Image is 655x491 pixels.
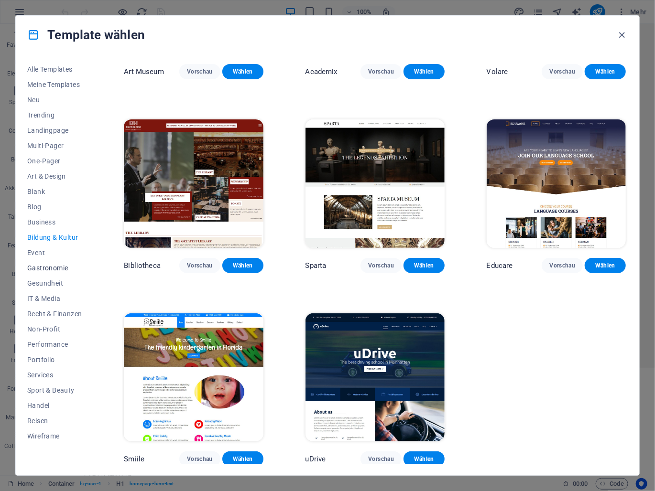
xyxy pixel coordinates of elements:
span: IT & Media [27,295,82,302]
button: Neu [27,92,82,107]
span: Landingpage [27,127,82,134]
button: Wireframe [27,428,82,444]
span: Vorschau [187,68,213,75]
img: Sparta [306,119,445,247]
span: Bildung & Kultur [27,234,82,241]
img: Bibliotheca [124,119,263,247]
button: Vorschau [542,258,583,273]
button: Wählen [222,258,263,273]
button: Landingpage [27,123,82,138]
span: Vorschau [368,262,394,269]
span: Handel [27,402,82,409]
button: Blog [27,199,82,214]
button: Vorschau [179,258,220,273]
p: Sparta [306,261,327,270]
span: Multi-Pager [27,142,82,149]
button: Handel [27,398,82,413]
span: Wählen [230,455,256,463]
button: Multi-Pager [27,138,82,153]
button: IT & Media [27,291,82,306]
button: Wählen [585,64,626,79]
span: Meine Templates [27,81,82,88]
button: Performance [27,337,82,352]
span: Wireframe [27,432,82,440]
button: One-Pager [27,153,82,169]
button: Art & Design [27,169,82,184]
button: Wählen [404,64,445,79]
button: Gastronomie [27,260,82,276]
button: Recht & Finanzen [27,306,82,321]
button: Bildung & Kultur [27,230,82,245]
span: Vorschau [549,68,575,75]
span: Event [27,249,82,256]
span: Vorschau [187,262,213,269]
span: Trending [27,111,82,119]
span: Sport & Beauty [27,386,82,394]
button: Vorschau [360,64,402,79]
button: Wählen [404,451,445,467]
p: Art Museum [124,67,164,76]
button: Vorschau [542,64,583,79]
span: Services [27,371,82,379]
span: Reisen [27,417,82,425]
span: Performance [27,341,82,348]
span: Vorschau [368,68,394,75]
span: Wählen [230,262,256,269]
span: Wählen [592,262,618,269]
button: Alle Templates [27,62,82,77]
button: Wählen [222,64,263,79]
button: Services [27,367,82,383]
button: Reisen [27,413,82,428]
span: Art & Design [27,172,82,180]
span: Alle Templates [27,65,82,73]
span: Vorschau [187,455,213,463]
button: Gesundheit [27,276,82,291]
span: Wählen [411,262,437,269]
p: Volare [487,67,508,76]
p: Academix [306,67,338,76]
span: Business [27,218,82,226]
p: uDrive [306,454,326,464]
span: Wählen [592,68,618,75]
button: Meine Templates [27,77,82,92]
img: Smiile [124,313,263,441]
h4: Template wählen [27,27,145,43]
span: Blog [27,203,82,211]
span: Gesundheit [27,279,82,287]
button: Vorschau [179,451,220,467]
span: Portfolio [27,356,82,363]
span: Wählen [411,68,437,75]
button: Wählen [585,258,626,273]
button: Vorschau [179,64,220,79]
button: Event [27,245,82,260]
button: Sport & Beauty [27,383,82,398]
button: Non-Profit [27,321,82,337]
button: Portfolio [27,352,82,367]
button: Vorschau [360,451,402,467]
button: Blank [27,184,82,199]
img: Educare [487,119,626,247]
button: Wählen [404,258,445,273]
button: Wählen [222,451,263,467]
span: Recht & Finanzen [27,310,82,318]
span: Wählen [230,68,256,75]
span: Non-Profit [27,325,82,333]
span: Blank [27,188,82,195]
p: Educare [487,261,513,270]
span: Gastronomie [27,264,82,272]
p: Smiile [124,454,144,464]
img: uDrive [306,313,445,441]
span: Wählen [411,455,437,463]
button: Trending [27,107,82,123]
button: Business [27,214,82,230]
span: One-Pager [27,157,82,165]
span: Neu [27,96,82,104]
span: Vorschau [368,455,394,463]
p: Bibliotheca [124,261,161,270]
button: Vorschau [360,258,402,273]
span: Vorschau [549,262,575,269]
